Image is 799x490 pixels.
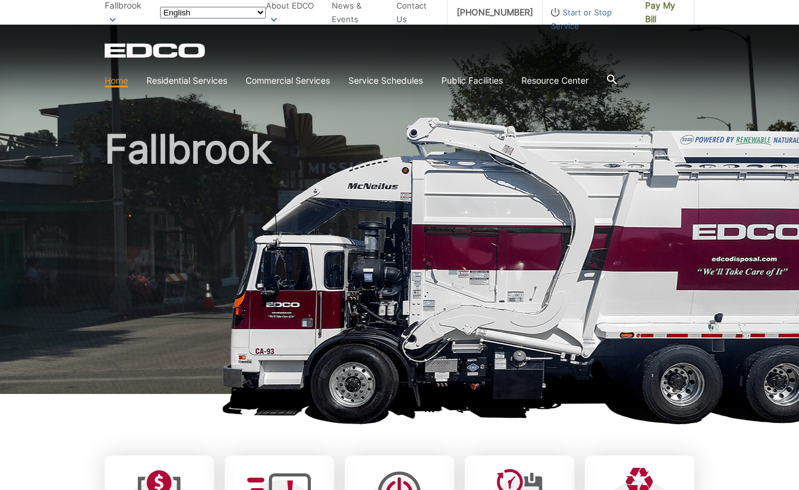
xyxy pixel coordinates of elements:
[441,74,503,87] a: Public Facilities
[105,43,207,58] a: EDCD logo. Return to the homepage.
[246,74,330,87] a: Commercial Services
[521,74,588,87] a: Resource Center
[105,129,694,400] h1: Fallbrook
[147,74,227,87] a: Residential Services
[160,7,266,18] select: Select a language
[348,74,423,87] a: Service Schedules
[105,74,128,87] a: Home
